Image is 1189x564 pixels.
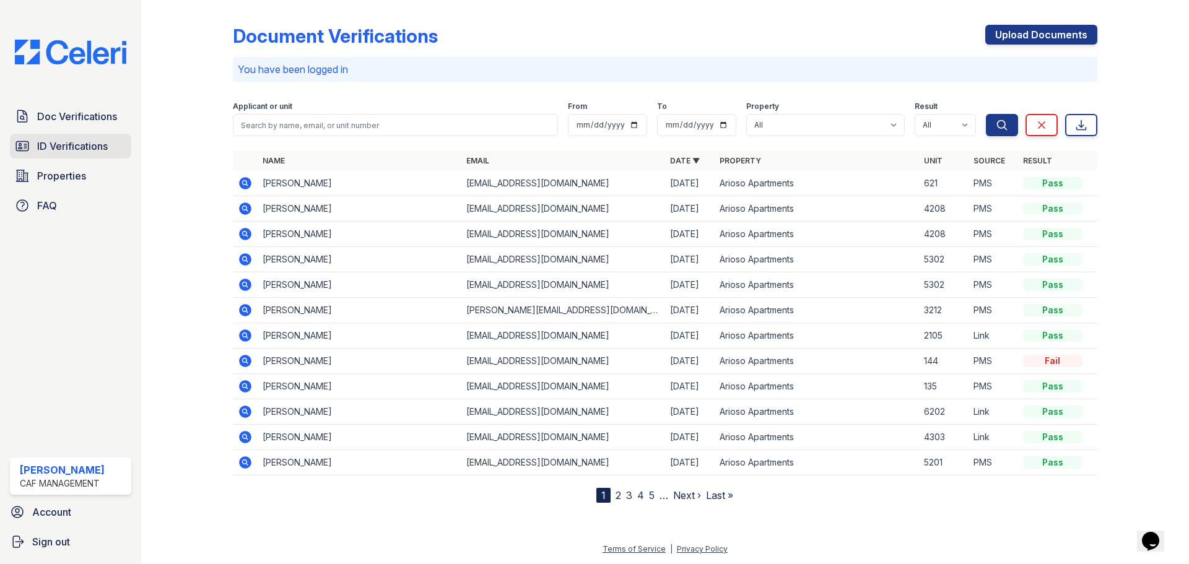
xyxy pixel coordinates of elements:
[461,272,665,298] td: [EMAIL_ADDRESS][DOMAIN_NAME]
[715,323,918,349] td: Arioso Apartments
[626,489,632,501] a: 3
[238,62,1092,77] p: You have been logged in
[706,489,733,501] a: Last »
[461,374,665,399] td: [EMAIL_ADDRESS][DOMAIN_NAME]
[919,349,969,374] td: 144
[665,298,715,323] td: [DATE]
[596,488,611,503] div: 1
[461,349,665,374] td: [EMAIL_ADDRESS][DOMAIN_NAME]
[665,171,715,196] td: [DATE]
[616,489,621,501] a: 2
[5,500,136,524] a: Account
[919,450,969,475] td: 5201
[720,156,761,165] a: Property
[985,25,1097,45] a: Upload Documents
[665,450,715,475] td: [DATE]
[233,114,558,136] input: Search by name, email, or unit number
[461,450,665,475] td: [EMAIL_ADDRESS][DOMAIN_NAME]
[461,298,665,323] td: [PERSON_NAME][EMAIL_ADDRESS][DOMAIN_NAME]
[258,171,461,196] td: [PERSON_NAME]
[670,156,700,165] a: Date ▼
[715,374,918,399] td: Arioso Apartments
[969,349,1018,374] td: PMS
[10,134,131,158] a: ID Verifications
[1023,228,1082,240] div: Pass
[461,323,665,349] td: [EMAIL_ADDRESS][DOMAIN_NAME]
[461,196,665,222] td: [EMAIL_ADDRESS][DOMAIN_NAME]
[461,399,665,425] td: [EMAIL_ADDRESS][DOMAIN_NAME]
[258,272,461,298] td: [PERSON_NAME]
[715,222,918,247] td: Arioso Apartments
[1023,456,1082,469] div: Pass
[258,374,461,399] td: [PERSON_NAME]
[969,323,1018,349] td: Link
[233,25,438,47] div: Document Verifications
[660,488,668,503] span: …
[37,139,108,154] span: ID Verifications
[1023,202,1082,215] div: Pass
[258,222,461,247] td: [PERSON_NAME]
[973,156,1005,165] a: Source
[715,171,918,196] td: Arioso Apartments
[969,196,1018,222] td: PMS
[715,272,918,298] td: Arioso Apartments
[32,534,70,549] span: Sign out
[20,477,105,490] div: CAF Management
[969,374,1018,399] td: PMS
[258,298,461,323] td: [PERSON_NAME]
[5,529,136,554] a: Sign out
[969,272,1018,298] td: PMS
[677,544,728,553] a: Privacy Policy
[919,247,969,272] td: 5302
[715,450,918,475] td: Arioso Apartments
[10,104,131,129] a: Doc Verifications
[20,462,105,477] div: [PERSON_NAME]
[715,425,918,450] td: Arioso Apartments
[969,450,1018,475] td: PMS
[919,272,969,298] td: 5302
[1023,177,1082,189] div: Pass
[1023,431,1082,443] div: Pass
[919,323,969,349] td: 2105
[665,272,715,298] td: [DATE]
[969,171,1018,196] td: PMS
[969,298,1018,323] td: PMS
[665,425,715,450] td: [DATE]
[10,193,131,218] a: FAQ
[919,222,969,247] td: 4208
[37,198,57,213] span: FAQ
[915,102,938,111] label: Result
[657,102,667,111] label: To
[665,222,715,247] td: [DATE]
[258,323,461,349] td: [PERSON_NAME]
[919,374,969,399] td: 135
[969,425,1018,450] td: Link
[1137,514,1177,552] iframe: chat widget
[1023,406,1082,418] div: Pass
[969,222,1018,247] td: PMS
[258,425,461,450] td: [PERSON_NAME]
[461,222,665,247] td: [EMAIL_ADDRESS][DOMAIN_NAME]
[32,505,71,519] span: Account
[10,163,131,188] a: Properties
[461,425,665,450] td: [EMAIL_ADDRESS][DOMAIN_NAME]
[919,425,969,450] td: 4303
[637,489,644,501] a: 4
[919,196,969,222] td: 4208
[461,171,665,196] td: [EMAIL_ADDRESS][DOMAIN_NAME]
[665,349,715,374] td: [DATE]
[969,247,1018,272] td: PMS
[919,399,969,425] td: 6202
[233,102,292,111] label: Applicant or unit
[263,156,285,165] a: Name
[665,399,715,425] td: [DATE]
[258,196,461,222] td: [PERSON_NAME]
[715,298,918,323] td: Arioso Apartments
[258,450,461,475] td: [PERSON_NAME]
[603,544,666,553] a: Terms of Service
[665,247,715,272] td: [DATE]
[1023,355,1082,367] div: Fail
[715,399,918,425] td: Arioso Apartments
[924,156,943,165] a: Unit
